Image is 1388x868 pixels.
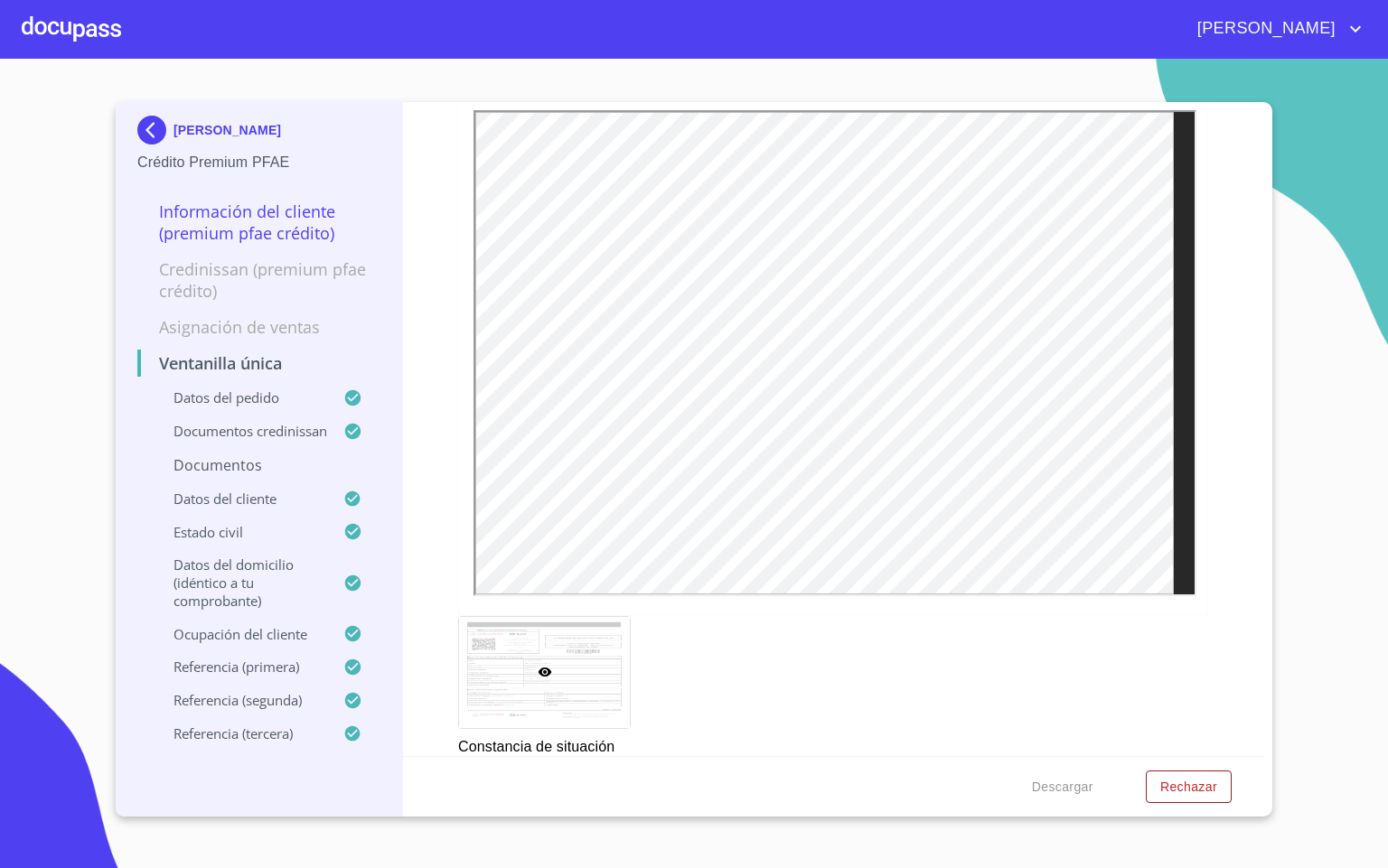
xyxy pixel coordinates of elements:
[1025,770,1101,804] button: Descargar
[1032,776,1093,798] span: Descargar
[137,388,343,406] p: Datos del pedido
[458,729,629,779] p: Constancia de situación fiscal
[137,422,343,440] p: Documentos CrediNissan
[137,152,380,173] p: Crédito Premium PFAE
[1146,770,1232,804] button: Rechazar
[137,116,173,145] img: Docupass spot blue
[137,352,380,374] p: Ventanilla única
[137,490,343,508] p: Datos del cliente
[474,110,1196,596] iframe: Constancia de situación fiscal
[137,201,380,244] p: Información del cliente (Premium PFAE crédito)
[137,316,380,338] p: Asignación de Ventas
[137,625,343,643] p: Ocupación del Cliente
[1160,776,1217,798] span: Rechazar
[137,116,380,152] div: [PERSON_NAME]
[137,724,343,742] p: Referencia (tercera)
[1184,14,1345,43] span: [PERSON_NAME]
[137,555,343,610] p: Datos del domicilio (idéntico a tu comprobante)
[173,123,281,137] p: [PERSON_NAME]
[137,658,343,676] p: Referencia (primera)
[1184,14,1366,43] button: account of current user
[137,691,343,709] p: Referencia (segunda)
[137,455,380,475] p: Documentos
[137,523,343,541] p: Estado Civil
[137,258,380,302] p: Credinissan (Premium PFAE crédito)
